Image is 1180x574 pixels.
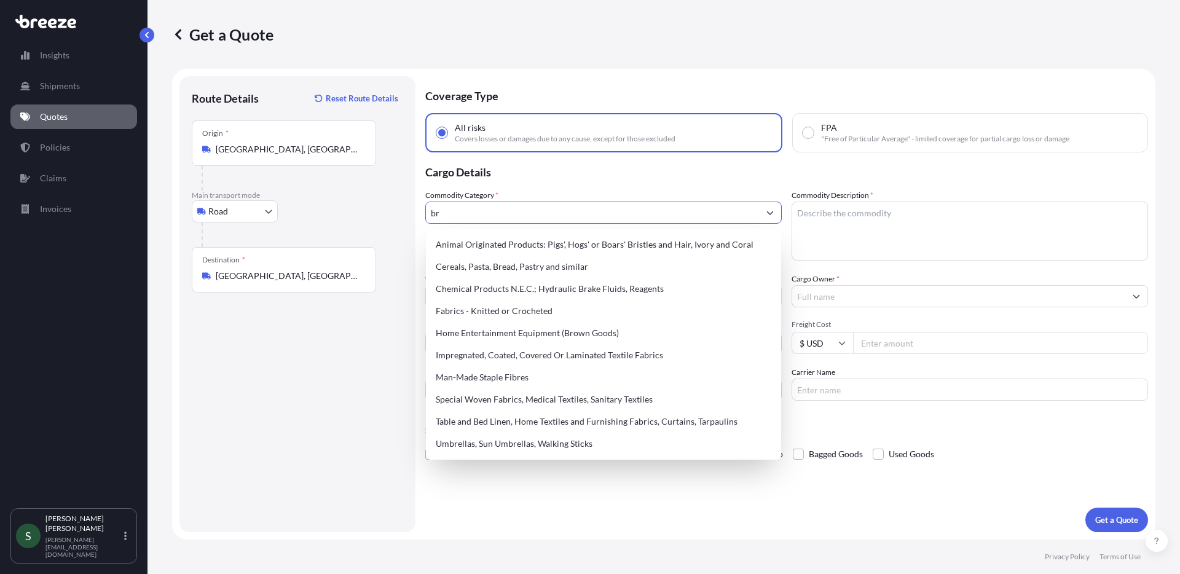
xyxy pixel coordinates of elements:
div: Man-Made Staple Fibres [431,366,776,388]
div: Umbrellas, Sun Umbrellas, Walking Sticks [431,433,776,455]
button: Select transport [192,200,278,222]
p: Policies [40,141,70,154]
p: Get a Quote [172,25,273,44]
p: Claims [40,172,66,184]
p: Shipments [40,80,80,92]
p: [PERSON_NAME] [PERSON_NAME] [45,514,122,533]
span: Covers losses or damages due to any cause, except for those excluded [455,134,675,144]
p: Quotes [40,111,68,123]
label: Cargo Owner [792,273,840,285]
input: Enter name [792,379,1148,401]
span: S [25,530,31,542]
div: Table and Bed Linen, Home Textiles and Furnishing Fabrics, Curtains, Tarpaulins [431,411,776,433]
p: Coverage Type [425,76,1148,113]
p: Special Conditions [425,425,1148,435]
label: Commodity Category [425,189,498,202]
p: Route Details [192,91,259,106]
span: Road [208,205,228,218]
p: Privacy Policy [1045,552,1090,562]
label: Commodity Description [792,189,873,202]
span: All risks [455,122,486,134]
input: Origin [216,143,361,155]
div: Animal Originated Products: Pigs', Hogs' or Boars' Bristles and Hair, Ivory and Coral [431,234,776,256]
div: Fabrics - Knitted or Crocheted [431,300,776,322]
div: Home Entertainment Equipment (Brown Goods) [431,322,776,344]
input: Full name [792,285,1125,307]
div: Chemical Products N.E.C.; Hydraulic Brake Fluids, Reagents [431,278,776,300]
input: Your internal reference [425,379,782,401]
div: Cereals, Pasta, Bread, Pastry and similar [431,256,776,278]
p: Get a Quote [1095,514,1138,526]
label: Booking Reference [425,366,487,379]
div: Impregnated, Coated, Covered Or Laminated Textile Fabrics [431,344,776,366]
div: Destination [202,255,245,265]
span: Load Type [425,320,462,332]
div: Special Woven Fabrics, Medical Textiles, Sanitary Textiles [431,388,776,411]
button: Show suggestions [759,202,781,224]
input: Destination [216,270,361,282]
input: Select a commodity type [426,202,759,224]
span: "Free of Particular Average" - limited coverage for partial cargo loss or damage [821,134,1069,144]
div: Suggestions [431,234,776,455]
p: [PERSON_NAME][EMAIL_ADDRESS][DOMAIN_NAME] [45,536,122,558]
p: Insights [40,49,69,61]
span: Freight Cost [792,320,1148,329]
span: Commodity Value [425,273,782,283]
span: Bagged Goods [809,445,863,463]
label: Carrier Name [792,366,835,379]
p: Terms of Use [1099,552,1141,562]
span: FPA [821,122,837,134]
p: Cargo Details [425,152,1148,189]
span: Used Goods [889,445,934,463]
div: Origin [202,128,229,138]
p: Main transport mode [192,191,403,200]
p: Invoices [40,203,71,215]
input: Enter amount [853,332,1148,354]
button: Show suggestions [1125,285,1147,307]
p: Reset Route Details [326,92,398,104]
